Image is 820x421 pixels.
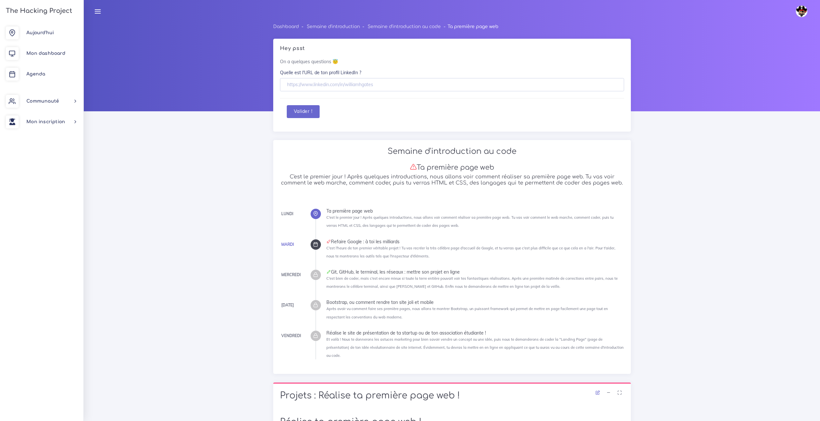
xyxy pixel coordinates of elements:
[326,215,613,228] small: C'est le premier jour ! Après quelques introductions, nous allons voir comment réaliser sa premiè...
[26,99,59,104] span: Communauté
[26,51,65,56] span: Mon dashboard
[280,69,361,76] label: Quelle est l'URL de ton profil LinkedIn ?
[326,246,615,258] small: C'est l'heure de ton premier véritable projet ! Tu vas recréer la très célèbre page d'accueil de ...
[368,24,441,29] a: Semaine d'introduction au code
[281,332,301,339] div: Vendredi
[326,239,624,244] div: Refaire Google : à toi les milliards
[280,45,624,52] h5: Hey psst
[441,23,498,31] li: Ta première page web
[326,331,624,335] div: Réalise le site de présentation de ta startup ou de ton association étudiante !
[281,210,293,217] div: Lundi
[26,119,65,124] span: Mon inscription
[280,78,624,91] input: https://www.linkedin.com/in/williamhgates
[281,302,294,309] div: [DATE]
[796,5,807,17] img: avatar
[281,242,294,247] a: Mardi
[280,58,624,65] p: On a quelques questions 😇
[26,72,45,76] span: Agenda
[273,24,299,29] a: Dashboard
[280,174,624,186] h5: C'est le premier jour ! Après quelques introductions, nous allons voir comment réaliser sa premiè...
[326,276,618,289] small: C'est bien de coder, mais c'est encore mieux si toute la terre entière pouvait voir tes fantastiq...
[287,105,320,118] button: Valider !
[280,147,624,156] h2: Semaine d'introduction au code
[326,300,624,305] div: Bootstrap, ou comment rendre ton site joli et mobile
[281,271,301,278] div: Mercredi
[26,30,54,35] span: Aujourd'hui
[4,7,72,15] h3: The Hacking Project
[280,163,624,172] h3: Ta première page web
[280,390,624,401] h1: Projets : Réalise ta première page web !
[326,337,624,358] small: Et voilà ! Nous te donnerons les astuces marketing pour bien savoir vendre un concept ou une idée...
[307,24,360,29] a: Semaine d'introduction
[326,209,624,213] div: Ta première page web
[326,270,624,274] div: Git, GitHub, le terminal, les réseaux : mettre son projet en ligne
[326,306,608,319] small: Après avoir vu comment faire ses première pages, nous allons te montrer Bootstrap, un puissant fr...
